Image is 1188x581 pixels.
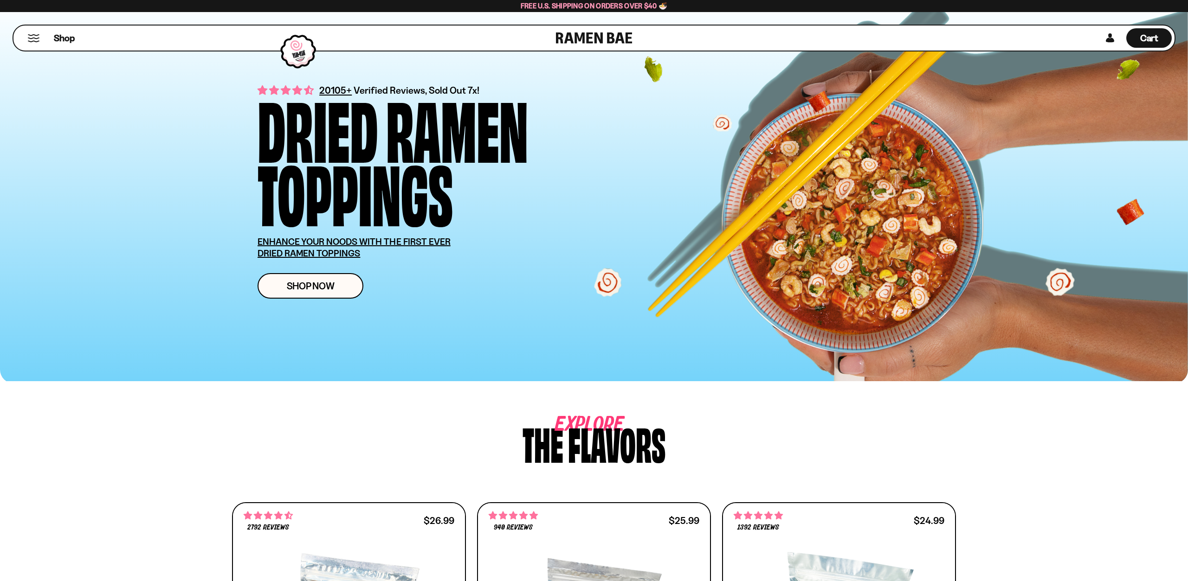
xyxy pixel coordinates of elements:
span: 2792 reviews [247,524,289,531]
div: Dried [258,95,378,159]
span: 4.76 stars [734,510,783,522]
span: Cart [1140,32,1158,44]
a: Cart [1126,26,1172,51]
div: Ramen [386,95,528,159]
span: Explore [555,421,596,429]
span: Shop [54,32,75,45]
div: The [523,421,563,465]
span: 1392 reviews [737,524,779,531]
div: Toppings [258,159,453,222]
div: $26.99 [424,516,454,525]
span: Shop Now [287,281,335,291]
button: Mobile Menu Trigger [27,34,40,42]
u: ENHANCE YOUR NOODS WITH THE FIRST EVER DRIED RAMEN TOPPINGS [258,236,451,259]
a: Shop Now [258,273,363,299]
span: 4.75 stars [489,510,538,522]
a: Shop [54,28,75,48]
div: $25.99 [669,516,699,525]
span: Free U.S. Shipping on Orders over $40 🍜 [521,1,668,10]
div: $24.99 [914,516,944,525]
span: 940 reviews [494,524,533,531]
span: 4.68 stars [244,510,293,522]
div: flavors [568,421,665,465]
